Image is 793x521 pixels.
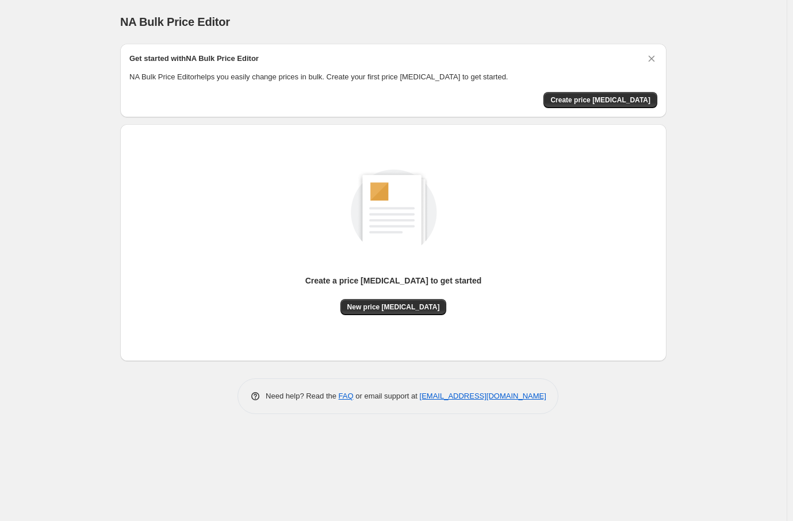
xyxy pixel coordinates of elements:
[347,302,440,312] span: New price [MEDICAL_DATA]
[543,92,657,108] button: Create price change job
[340,299,447,315] button: New price [MEDICAL_DATA]
[129,71,657,83] p: NA Bulk Price Editor helps you easily change prices in bulk. Create your first price [MEDICAL_DAT...
[129,53,259,64] h2: Get started with NA Bulk Price Editor
[550,95,650,105] span: Create price [MEDICAL_DATA]
[339,392,354,400] a: FAQ
[266,392,339,400] span: Need help? Read the
[120,16,230,28] span: NA Bulk Price Editor
[354,392,420,400] span: or email support at
[646,53,657,64] button: Dismiss card
[420,392,546,400] a: [EMAIL_ADDRESS][DOMAIN_NAME]
[305,275,482,286] p: Create a price [MEDICAL_DATA] to get started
